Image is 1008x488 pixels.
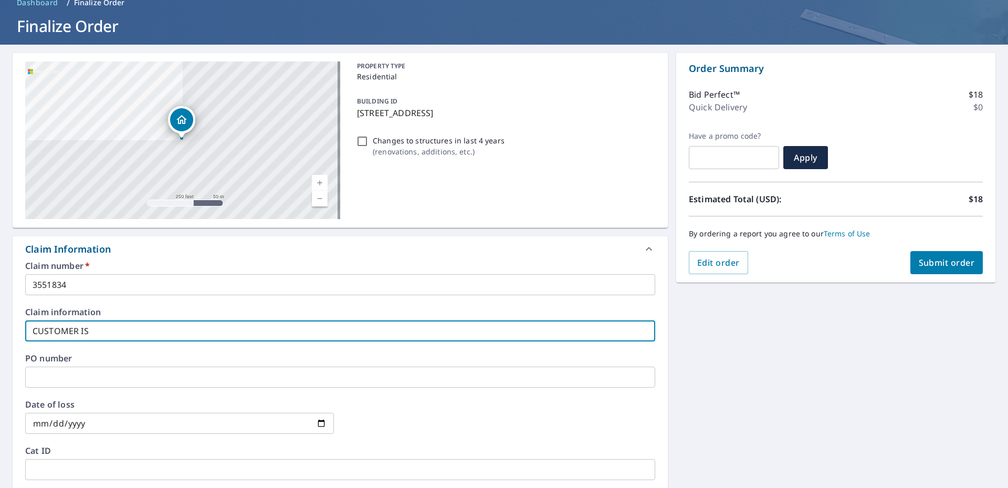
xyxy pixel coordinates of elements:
label: Have a promo code? [689,131,779,141]
p: $18 [969,88,983,101]
div: Dropped pin, building 1, Residential property, 156 Main St Delhi, NY 13753 [168,106,195,139]
p: Estimated Total (USD): [689,193,836,205]
label: Cat ID [25,447,655,455]
div: Claim Information [25,242,111,256]
label: Date of loss [25,400,334,409]
p: BUILDING ID [357,97,397,106]
span: Apply [792,152,820,163]
p: $0 [973,101,983,113]
a: Current Level 17, Zoom Out [312,191,328,206]
label: Claim information [25,308,655,316]
p: Bid Perfect™ [689,88,740,101]
span: Submit order [919,257,975,268]
a: Current Level 17, Zoom In [312,175,328,191]
h1: Finalize Order [13,15,995,37]
p: PROPERTY TYPE [357,61,651,71]
p: Quick Delivery [689,101,747,113]
p: $18 [969,193,983,205]
p: Residential [357,71,651,82]
p: [STREET_ADDRESS] [357,107,651,119]
p: Order Summary [689,61,983,76]
button: Apply [783,146,828,169]
button: Submit order [910,251,983,274]
label: Claim number [25,262,655,270]
p: Changes to structures in last 4 years [373,135,505,146]
p: ( renovations, additions, etc. ) [373,146,505,157]
p: By ordering a report you agree to our [689,229,983,238]
label: PO number [25,354,655,362]
span: Edit order [697,257,740,268]
div: Claim Information [13,236,668,262]
a: Terms of Use [824,229,870,238]
button: Edit order [689,251,748,274]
